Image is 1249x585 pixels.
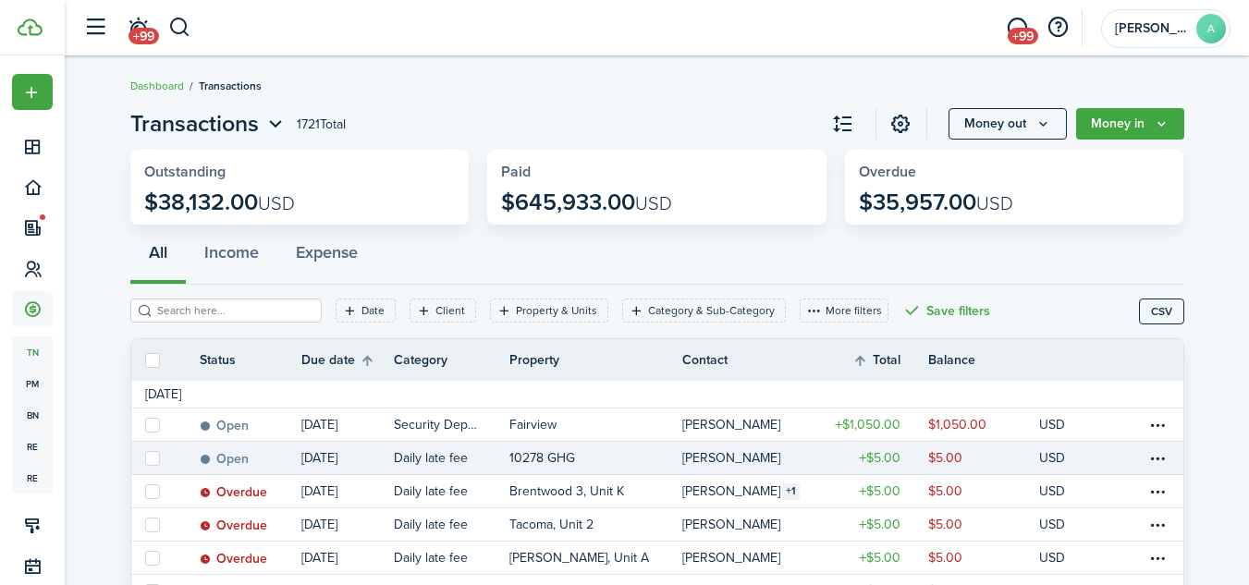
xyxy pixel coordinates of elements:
[999,5,1035,52] a: Messaging
[361,302,385,319] filter-tag-label: Date
[394,542,509,574] a: Daily late fee
[394,475,509,507] a: Daily late fee
[835,415,900,434] table-amount-title: $1,050.00
[817,442,928,474] a: $5.00
[682,475,817,507] a: [PERSON_NAME]1
[859,448,900,468] table-amount-title: $5.00
[12,399,53,431] a: bn
[682,451,780,466] table-profile-info-text: [PERSON_NAME]
[301,548,337,567] p: [DATE]
[200,518,267,533] status: Overdue
[817,508,928,541] a: $5.00
[782,483,800,500] table-counter: 1
[186,229,277,285] button: Income
[1039,481,1065,501] p: USD
[1008,28,1038,44] span: +99
[1039,475,1090,507] a: USD
[902,299,990,323] button: Save filters
[852,349,928,372] th: Sort
[509,442,683,474] a: 10278 GHG
[301,481,337,501] p: [DATE]
[130,107,288,140] accounting-header-page-nav: Transactions
[277,229,376,285] button: Expense
[131,384,195,404] td: [DATE]
[928,350,1039,370] th: Balance
[297,115,346,134] header-page-total: 1721 Total
[1039,415,1065,434] p: USD
[859,481,900,501] table-amount-title: $5.00
[130,107,288,140] button: Open menu
[928,515,962,534] table-amount-description: $5.00
[394,350,509,370] th: Category
[129,28,159,44] span: +99
[949,108,1067,140] button: Open menu
[144,164,456,180] widget-stats-title: Outstanding
[949,108,1067,140] button: Money out
[928,481,962,501] table-amount-description: $5.00
[800,299,888,323] button: More filters
[394,508,509,541] a: Daily late fee
[168,12,191,43] button: Search
[509,408,683,441] a: Fairview
[682,508,817,541] a: [PERSON_NAME]
[501,189,672,215] p: $645,933.00
[435,302,465,319] filter-tag-label: Client
[1196,14,1226,43] avatar-text: A
[859,515,900,534] table-amount-title: $5.00
[682,551,780,566] table-profile-info-text: [PERSON_NAME]
[509,508,683,541] a: Tacoma, Unit 2
[12,462,53,494] a: re
[817,408,928,441] a: $1,050.00
[1039,542,1090,574] a: USD
[1039,515,1065,534] p: USD
[301,475,394,507] a: [DATE]
[928,448,962,468] table-amount-description: $5.00
[301,508,394,541] a: [DATE]
[144,189,295,215] p: $38,132.00
[394,481,468,501] table-info-title: Daily late fee
[1076,108,1184,140] button: Open menu
[928,475,1039,507] a: $5.00
[648,302,775,319] filter-tag-label: Category & Sub-Category
[682,350,817,370] th: Contact
[682,408,817,441] a: [PERSON_NAME]
[682,518,780,532] table-profile-info-text: [PERSON_NAME]
[12,431,53,462] span: re
[509,415,557,434] p: Fairview
[301,448,337,468] p: [DATE]
[78,10,113,45] button: Open sidebar
[12,336,53,368] span: tn
[301,542,394,574] a: [DATE]
[859,164,1170,180] widget-stats-title: Overdue
[976,189,1013,217] span: USD
[200,442,301,474] a: Open
[394,548,468,567] table-info-title: Daily late fee
[394,408,509,441] a: Security Deposit
[622,299,786,323] filter-tag: Open filter
[394,442,509,474] a: Daily late fee
[928,442,1039,474] a: $5.00
[130,78,184,94] a: Dashboard
[509,350,683,370] th: Property
[1115,22,1189,35] span: Allen
[509,542,683,574] a: [PERSON_NAME], Unit A
[200,485,267,500] status: Overdue
[509,548,649,567] p: [PERSON_NAME], Unit A
[1039,408,1090,441] a: USD
[120,5,155,52] a: Notifications
[200,419,249,433] status: Open
[859,189,1013,215] p: $35,957.00
[928,542,1039,574] a: $5.00
[682,481,780,501] table-info-title: [PERSON_NAME]
[199,78,262,94] span: Transactions
[682,442,817,474] a: [PERSON_NAME]
[200,350,301,370] th: Status
[301,442,394,474] a: [DATE]
[817,542,928,574] a: $5.00
[509,448,575,468] p: 10278 GHG
[928,548,962,567] table-amount-description: $5.00
[301,349,394,372] th: Sort
[394,415,482,434] table-info-title: Security Deposit
[394,515,468,534] table-info-title: Daily late fee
